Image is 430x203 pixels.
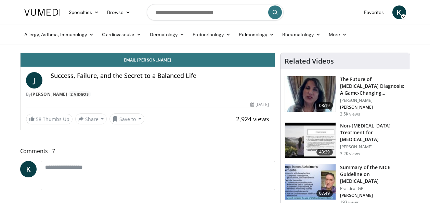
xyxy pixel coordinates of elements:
[26,72,42,89] a: J
[36,116,41,122] span: 58
[98,28,145,41] a: Cardiovascular
[109,113,144,124] button: Save to
[340,111,360,117] p: 3.5K views
[20,147,275,155] span: Comments 7
[340,164,406,185] h3: Summary of the NICE Guideline on [MEDICAL_DATA]
[31,91,67,97] a: [PERSON_NAME]
[21,53,275,67] a: Email [PERSON_NAME]
[26,91,269,97] div: By
[235,28,278,41] a: Pulmonology
[250,101,269,108] div: [DATE]
[20,161,37,177] a: K
[340,105,406,110] p: [PERSON_NAME]
[75,113,107,124] button: Share
[340,193,406,198] p: [PERSON_NAME]
[325,28,351,41] a: More
[340,151,360,157] p: 3.2K views
[103,5,134,19] a: Browse
[392,5,406,19] a: K
[285,76,406,117] a: 08:19 The Future of [MEDICAL_DATA] Diagnosis: A Game-Changing [MEDICAL_DATA] [PERSON_NAME] [PERSO...
[360,5,388,19] a: Favorites
[146,28,189,41] a: Dermatology
[340,76,406,96] h3: The Future of [MEDICAL_DATA] Diagnosis: A Game-Changing [MEDICAL_DATA]
[285,164,336,200] img: 8e949c61-8397-4eef-823a-95680e5d1ed1.150x105_q85_crop-smart_upscale.jpg
[24,9,61,16] img: VuMedi Logo
[236,115,269,123] span: 2,924 views
[316,149,333,155] span: 43:29
[285,76,336,112] img: 5773f076-af47-4b25-9313-17a31d41bb95.150x105_q85_crop-smart_upscale.jpg
[285,123,336,158] img: eb9441ca-a77b-433d-ba99-36af7bbe84ad.150x105_q85_crop-smart_upscale.jpg
[316,102,333,109] span: 08:19
[285,57,334,65] h4: Related Videos
[65,5,103,19] a: Specialties
[188,28,235,41] a: Endocrinology
[147,4,284,21] input: Search topics, interventions
[20,28,98,41] a: Allergy, Asthma, Immunology
[68,91,91,97] a: 2 Videos
[340,144,406,150] p: [PERSON_NAME]
[340,98,406,103] p: [PERSON_NAME]
[340,186,406,191] p: Practical GP
[340,122,406,143] h3: Non-[MEDICAL_DATA] Treatment for [MEDICAL_DATA]
[26,114,73,124] a: 58 Thumbs Up
[278,28,325,41] a: Rheumatology
[316,190,333,197] span: 07:49
[285,122,406,159] a: 43:29 Non-[MEDICAL_DATA] Treatment for [MEDICAL_DATA] [PERSON_NAME] 3.2K views
[51,72,269,80] h4: Success, Failure, and the Secret to a Balanced Life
